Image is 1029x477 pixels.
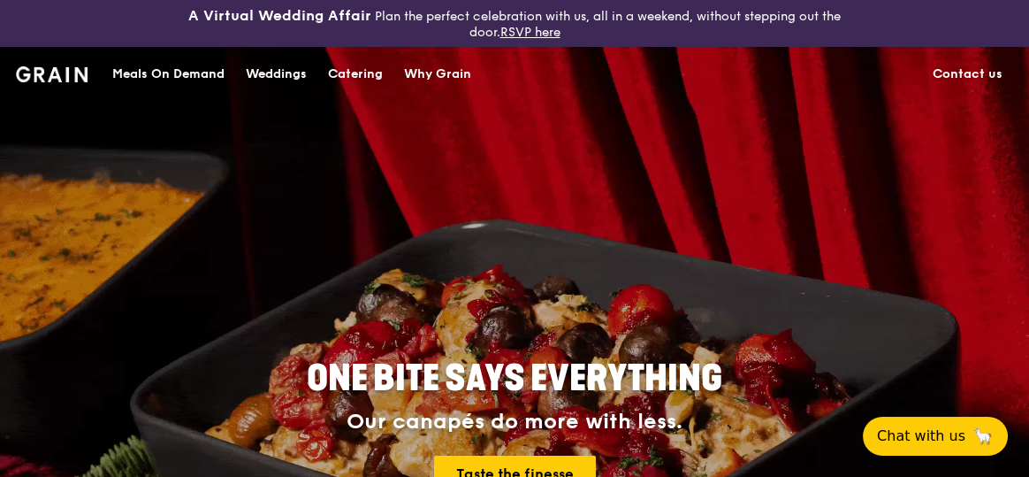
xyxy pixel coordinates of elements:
a: Catering [317,48,393,101]
a: GrainGrain [16,46,88,99]
div: Weddings [246,48,307,101]
button: Chat with us🦙 [863,417,1008,456]
span: 🦙 [972,426,994,447]
div: Catering [328,48,383,101]
div: Why Grain [404,48,471,101]
div: Plan the perfect celebration with us, all in a weekend, without stepping out the door. [171,7,857,40]
div: Meals On Demand [112,48,225,101]
div: Our canapés do more with less. [196,410,833,435]
span: Chat with us [877,426,965,447]
h3: A Virtual Wedding Affair [188,7,371,25]
a: Contact us [922,48,1013,101]
a: RSVP here [500,25,560,40]
a: Weddings [235,48,317,101]
span: ONE BITE SAYS EVERYTHING [307,358,722,400]
a: Why Grain [393,48,482,101]
img: Grain [16,66,88,82]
